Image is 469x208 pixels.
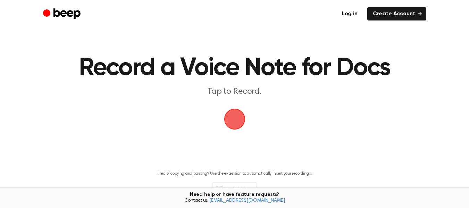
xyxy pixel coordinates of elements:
[101,86,368,98] p: Tap to Record.
[224,109,245,130] button: Beep Logo
[75,56,394,81] h1: Record a Voice Note for Docs
[43,7,82,21] a: Beep
[4,198,465,204] span: Contact us
[367,7,426,20] a: Create Account
[157,171,312,176] p: Tired of copying and pasting? Use the extension to automatically insert your recordings.
[336,7,363,20] a: Log in
[209,198,285,203] a: [EMAIL_ADDRESS][DOMAIN_NAME]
